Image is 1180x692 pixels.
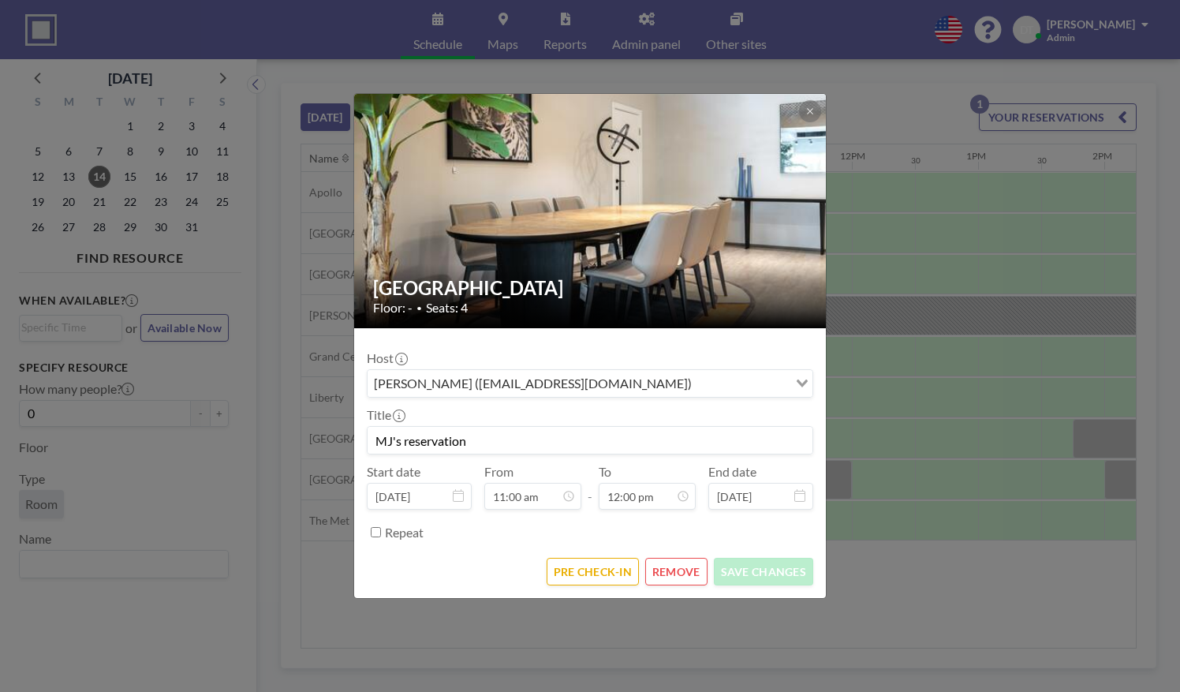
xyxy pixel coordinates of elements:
div: Search for option [368,370,812,397]
span: [PERSON_NAME] ([EMAIL_ADDRESS][DOMAIN_NAME]) [371,373,695,394]
label: From [484,464,513,480]
button: PRE CHECK-IN [547,558,639,585]
label: To [599,464,611,480]
span: Floor: - [373,300,413,316]
span: - [588,469,592,504]
label: Title [367,407,404,423]
button: SAVE CHANGES [714,558,813,585]
span: • [416,302,422,314]
label: End date [708,464,756,480]
img: 537.jpg [354,54,827,369]
input: (No title) [368,427,812,454]
label: Host [367,350,406,366]
label: Start date [367,464,420,480]
span: Seats: 4 [426,300,468,316]
h2: [GEOGRAPHIC_DATA] [373,276,808,300]
button: REMOVE [645,558,708,585]
label: Repeat [385,525,424,541]
input: Search for option [696,373,786,394]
